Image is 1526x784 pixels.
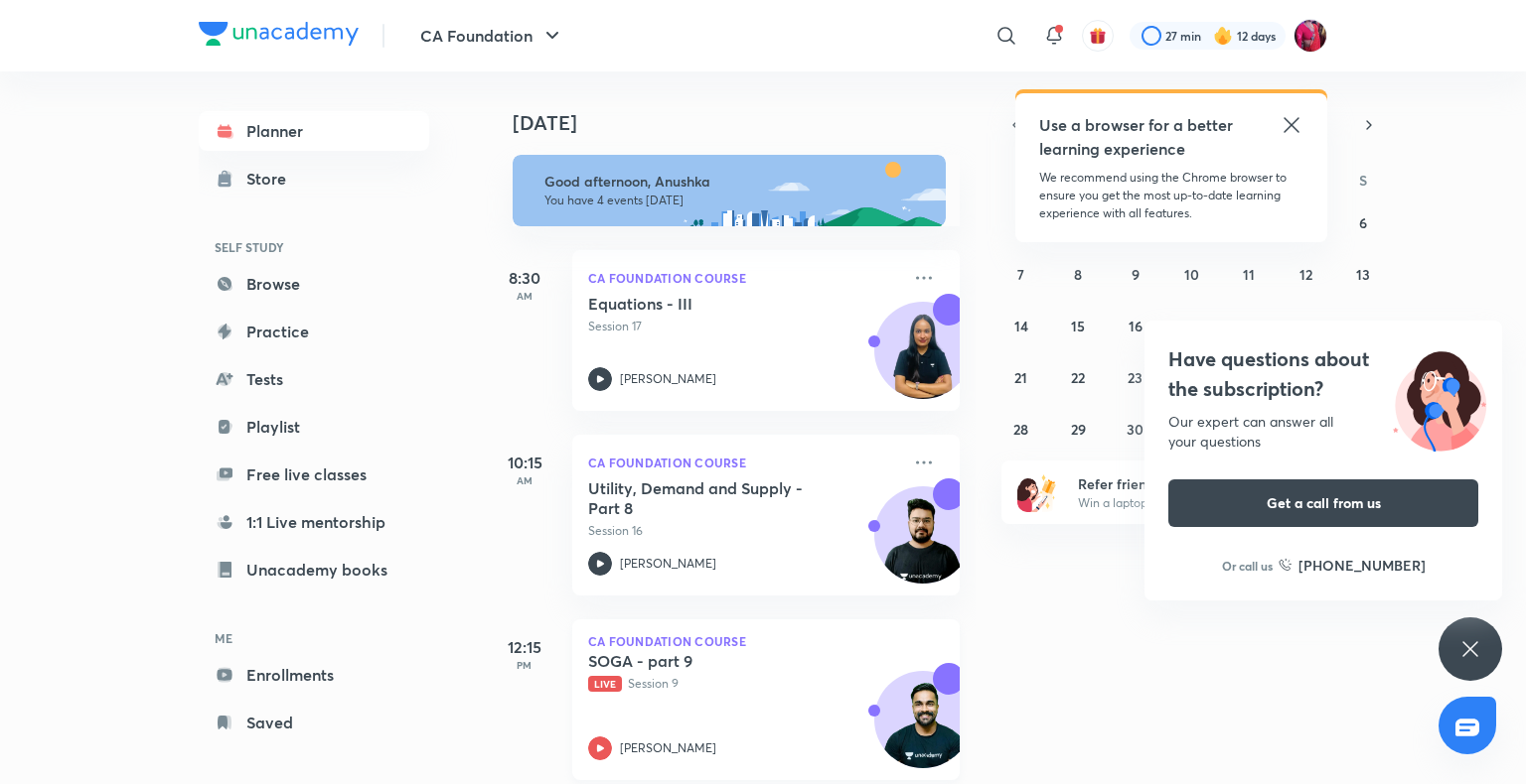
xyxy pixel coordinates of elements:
abbr: September 8, 2025 [1074,265,1082,284]
abbr: September 15, 2025 [1071,317,1085,335]
button: CA Foundation [408,16,576,56]
h4: [DATE] [513,111,980,135]
button: avatar [1082,20,1114,52]
h5: Equations - III [588,294,836,314]
button: September 8, 2025 [1062,258,1094,290]
a: Browse [199,264,429,304]
img: afternoon [513,155,946,226]
button: September 19, 2025 [1291,310,1322,341]
button: September 23, 2025 [1120,361,1151,393]
a: Tests [199,359,429,399]
span: Live [588,676,622,692]
a: Planner [199,111,429,151]
p: We recommend using the Chrome browser to ensure you get the most up-to-date learning experience w... [1039,169,1303,222]
button: Get a call from us [1168,479,1478,527]
abbr: September 17, 2025 [1185,317,1198,335]
h6: Good afternoon, Anushka [544,173,928,191]
abbr: September 14, 2025 [1014,317,1028,335]
img: Avatar [875,313,971,408]
img: referral [1017,472,1057,512]
button: September 7, 2025 [1005,258,1037,290]
p: CA Foundation Course [588,451,900,474]
p: [PERSON_NAME] [620,555,716,573]
div: Store [246,167,298,191]
button: September 15, 2025 [1062,310,1094,341]
abbr: September 21, 2025 [1014,368,1027,387]
abbr: September 11, 2025 [1243,265,1255,284]
abbr: September 12, 2025 [1299,265,1312,284]
p: AM [485,290,564,302]
h6: [PHONE_NUMBER] [1298,555,1426,576]
abbr: Saturday [1359,171,1367,190]
a: Saved [199,703,429,742]
h5: Use a browser for a better learning experience [1039,113,1237,161]
p: PM [485,659,564,671]
abbr: September 13, 2025 [1356,265,1370,284]
abbr: September 28, 2025 [1013,420,1028,439]
p: You have 4 events [DATE] [544,193,928,208]
button: September 18, 2025 [1233,310,1265,341]
h5: 12:15 [485,635,564,659]
h5: 8:30 [485,266,564,290]
a: 1:1 Live mentorship [199,502,429,542]
abbr: September 16, 2025 [1129,317,1143,335]
abbr: September 6, 2025 [1359,213,1367,232]
h5: Utility, Demand and Supply - Part 8 [588,478,836,518]
p: [PERSON_NAME] [620,739,716,757]
button: September 6, 2025 [1347,206,1379,238]
img: Avatar [875,682,971,777]
img: Anushka Gupta [1294,19,1327,53]
button: September 14, 2025 [1005,310,1037,341]
a: Free live classes [199,455,429,494]
button: September 16, 2025 [1120,310,1151,341]
button: September 20, 2025 [1347,310,1379,341]
a: Unacademy books [199,550,429,589]
abbr: September 7, 2025 [1017,265,1024,284]
button: September 29, 2025 [1062,413,1094,445]
p: CA Foundation Course [588,635,944,647]
p: Win a laptop, vouchers & more [1078,494,1322,512]
img: avatar [1089,27,1107,45]
button: September 13, 2025 [1347,258,1379,290]
h6: SELF STUDY [199,230,429,264]
abbr: September 9, 2025 [1132,265,1140,284]
a: Store [199,159,429,198]
p: Session 16 [588,522,900,540]
h5: SOGA - part 9 [588,651,836,671]
button: September 28, 2025 [1005,413,1037,445]
a: Practice [199,312,429,351]
abbr: September 30, 2025 [1127,420,1144,439]
a: Company Logo [199,22,359,51]
abbr: September 29, 2025 [1071,420,1086,439]
p: [PERSON_NAME] [620,370,716,388]
button: September 17, 2025 [1176,310,1208,341]
abbr: September 10, 2025 [1184,265,1199,284]
h6: Refer friends [1078,473,1322,494]
p: Session 17 [588,318,900,335]
button: September 9, 2025 [1120,258,1151,290]
div: Our expert can answer all your questions [1168,412,1478,452]
p: Session 9 [588,675,900,693]
p: Or call us [1222,557,1273,575]
button: September 22, 2025 [1062,361,1094,393]
abbr: September 22, 2025 [1071,368,1085,387]
img: Avatar [875,497,971,592]
button: September 21, 2025 [1005,361,1037,393]
a: Playlist [199,407,429,447]
button: September 10, 2025 [1176,258,1208,290]
h6: ME [199,621,429,655]
p: AM [485,474,564,486]
abbr: September 19, 2025 [1299,317,1313,335]
abbr: September 23, 2025 [1128,368,1143,387]
a: [PHONE_NUMBER] [1279,555,1426,576]
img: ttu_illustration_new.svg [1377,344,1502,452]
img: Company Logo [199,22,359,46]
p: CA Foundation Course [588,266,900,290]
a: Enrollments [199,655,429,695]
button: September 11, 2025 [1233,258,1265,290]
h5: 10:15 [485,451,564,474]
abbr: September 18, 2025 [1242,317,1256,335]
abbr: September 20, 2025 [1355,317,1371,335]
h4: Have questions about the subscription? [1168,344,1478,404]
button: September 30, 2025 [1120,413,1151,445]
